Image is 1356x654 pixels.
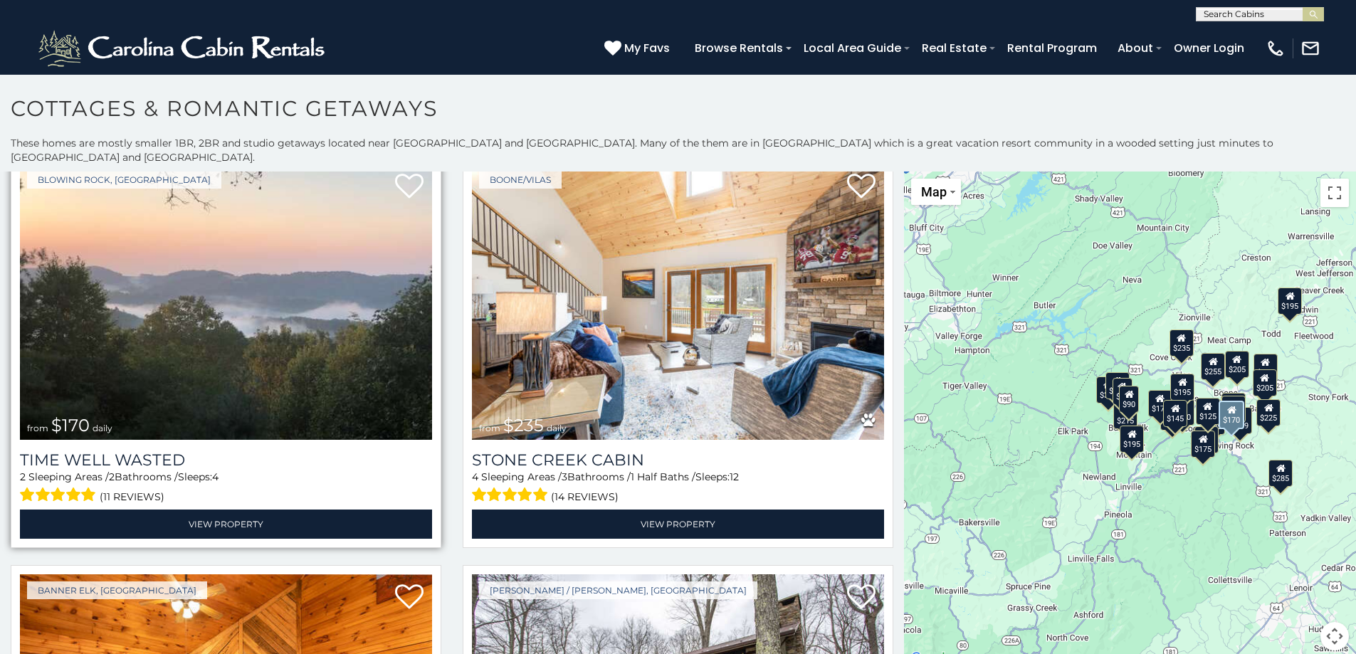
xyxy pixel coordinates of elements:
a: Browse Rentals [688,36,790,60]
span: 12 [730,470,739,483]
span: 4 [472,470,478,483]
span: $235 [503,415,544,436]
div: $90 [1120,385,1140,412]
img: Stone Creek Cabin [472,164,884,440]
span: (14 reviews) [551,487,619,506]
a: Stone Creek Cabin from $235 daily [472,164,884,440]
div: $125 [1196,397,1220,424]
a: View Property [20,510,432,539]
div: $170 [1219,400,1245,428]
div: Sleeping Areas / Bathrooms / Sleeps: [472,470,884,506]
span: from [27,423,48,433]
div: $195 [1171,374,1195,401]
div: $215 [1113,402,1137,429]
a: Add to favorites [847,172,876,202]
span: $170 [51,415,90,436]
img: phone-regular-white.png [1266,38,1286,58]
div: $205 [1225,351,1249,378]
span: 2 [109,470,115,483]
div: Sleeping Areas / Bathrooms / Sleeps: [20,470,432,506]
span: (11 reviews) [100,487,164,506]
div: $145 [1164,400,1188,427]
span: daily [547,423,567,433]
a: Real Estate [915,36,994,60]
div: $285 [1269,459,1293,486]
div: $200 [1253,354,1278,381]
a: Time Well Wasted from $170 daily [20,164,432,440]
div: $299 [1221,395,1246,422]
div: $199 [1161,404,1185,431]
a: My Favs [604,39,673,58]
span: daily [93,423,112,433]
a: View Property [472,510,884,539]
div: $199 [1229,406,1253,433]
span: Map [921,184,947,199]
button: Map camera controls [1320,622,1349,650]
span: from [479,423,500,433]
div: $315 [1096,376,1120,404]
div: $195 [1278,287,1302,314]
span: 4 [212,470,219,483]
a: [PERSON_NAME] / [PERSON_NAME], [GEOGRAPHIC_DATA] [479,581,757,599]
a: Local Area Guide [797,36,908,60]
span: 2 [20,470,26,483]
span: 3 [562,470,567,483]
a: Time Well Wasted [20,450,432,470]
span: My Favs [624,39,670,57]
div: $175 [1192,431,1216,458]
a: Stone Creek Cabin [472,450,884,470]
span: 1 Half Baths / [631,470,695,483]
div: $235 [1170,329,1194,356]
div: $85 [1113,378,1132,405]
div: $225 [1256,399,1281,426]
button: Change map style [911,179,961,205]
a: Banner Elk, [GEOGRAPHIC_DATA] [27,581,207,599]
img: Time Well Wasted [20,164,432,440]
a: Owner Login [1167,36,1251,60]
a: About [1110,36,1160,60]
div: $235 [1105,372,1130,399]
a: Add to favorites [395,172,424,202]
button: Toggle fullscreen view [1320,179,1349,207]
div: $275 [1194,426,1219,453]
div: $195 [1222,392,1246,419]
img: White-1-2.png [36,27,331,70]
div: $205 [1253,369,1277,396]
img: mail-regular-white.png [1300,38,1320,58]
a: Add to favorites [847,583,876,613]
a: Add to favorites [395,583,424,613]
a: Boone/Vilas [479,171,562,189]
a: Rental Program [1000,36,1104,60]
div: $195 [1120,425,1145,452]
div: $170 [1148,390,1172,417]
div: $255 [1202,353,1226,380]
a: Blowing Rock, [GEOGRAPHIC_DATA] [27,171,221,189]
